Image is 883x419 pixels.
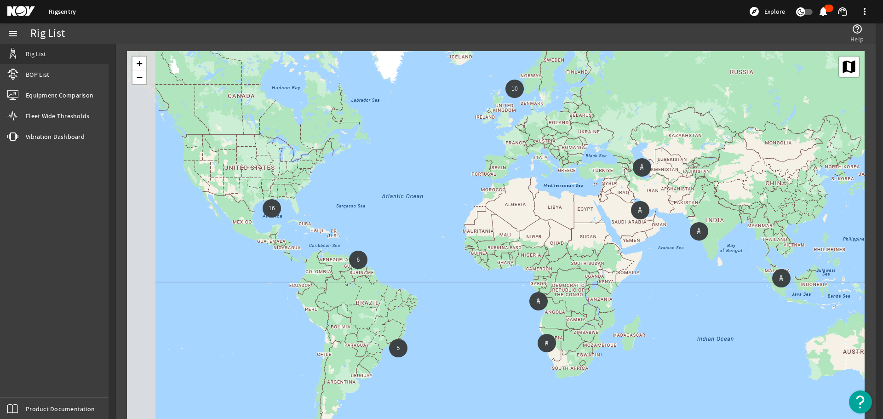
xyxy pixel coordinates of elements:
span: BOP List [26,70,49,79]
a: Zoom in [132,57,146,70]
span: 10 [511,86,518,92]
mat-icon: vibration [7,131,18,142]
button: more_vert [854,0,876,23]
a: Layers [839,57,859,77]
span: − [137,71,143,83]
button: Explore [745,4,789,19]
span: Vibration Dashboard [26,132,85,141]
mat-icon: explore [749,6,760,17]
div: 5 [389,339,407,357]
span: Rig List [26,49,46,58]
mat-icon: notifications [818,6,829,17]
span: + [137,57,143,69]
a: Rigsentry [49,7,76,16]
div: 6 [349,251,367,269]
button: Open Resource Center [849,390,872,413]
span: 16 [269,205,275,212]
span: 6 [357,257,360,263]
mat-icon: help_outline [852,23,863,34]
div: Rig List [30,29,65,38]
mat-icon: menu [7,28,18,39]
span: Product Documentation [26,404,95,413]
div: 10 [505,80,524,98]
span: Equipment Comparison [26,91,93,100]
span: Fleet Wide Thresholds [26,111,89,121]
mat-icon: support_agent [837,6,848,17]
div: 16 [263,199,281,218]
span: 5 [397,345,400,351]
span: Explore [764,7,785,16]
a: Zoom out [132,70,146,84]
span: Help [850,34,864,44]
